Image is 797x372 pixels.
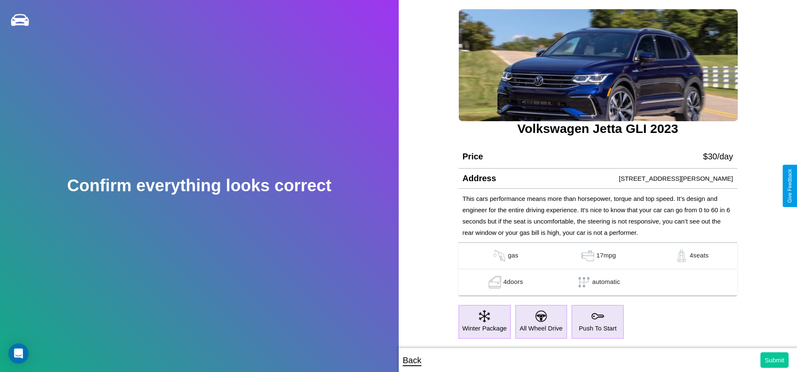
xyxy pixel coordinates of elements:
[703,149,733,164] p: $ 30 /day
[403,353,421,368] p: Back
[462,323,507,334] p: Winter Package
[690,250,709,262] p: 4 seats
[458,243,737,296] table: simple table
[760,352,789,368] button: Submit
[458,122,737,136] h3: Volkswagen Jetta GLI 2023
[508,250,518,262] p: gas
[463,152,483,161] h4: Price
[503,276,523,289] p: 4 doors
[487,276,503,289] img: gas
[579,323,617,334] p: Push To Start
[463,193,733,238] p: This cars performance means more than horsepower, torque and top speed. It’s design and engineer ...
[592,276,620,289] p: automatic
[463,174,496,183] h4: Address
[673,250,690,262] img: gas
[619,173,733,184] p: [STREET_ADDRESS][PERSON_NAME]
[491,250,508,262] img: gas
[596,250,616,262] p: 17 mpg
[520,323,563,334] p: All Wheel Drive
[787,169,793,203] div: Give Feedback
[8,343,29,364] div: Open Intercom Messenger
[579,250,596,262] img: gas
[67,176,331,195] h2: Confirm everything looks correct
